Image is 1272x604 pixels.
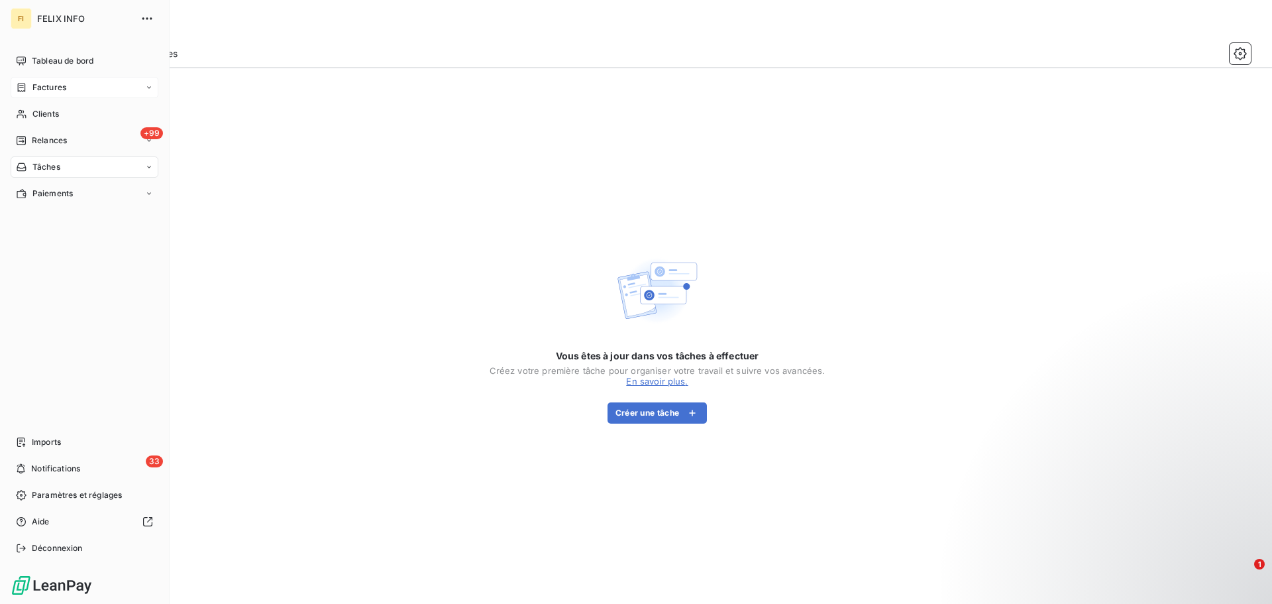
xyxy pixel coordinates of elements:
[11,156,158,178] a: Tâches
[11,130,158,151] a: +99Relances
[32,489,122,501] span: Paramètres et réglages
[11,8,32,29] div: FI
[608,402,708,424] button: Créer une tâche
[32,135,67,147] span: Relances
[11,485,158,506] a: Paramètres et réglages
[146,455,163,467] span: 33
[556,349,759,363] span: Vous êtes à jour dans vos tâches à effectuer
[615,249,700,333] img: Empty state
[32,161,60,173] span: Tâches
[11,511,158,532] a: Aide
[37,13,132,24] span: FELIX INFO
[140,127,163,139] span: +99
[32,82,66,93] span: Factures
[32,542,83,554] span: Déconnexion
[11,50,158,72] a: Tableau de bord
[32,55,93,67] span: Tableau de bord
[11,432,158,453] a: Imports
[1254,559,1265,570] span: 1
[32,436,61,448] span: Imports
[31,463,80,475] span: Notifications
[32,516,50,528] span: Aide
[11,77,158,98] a: Factures
[1007,475,1272,568] iframe: Intercom notifications message
[11,103,158,125] a: Clients
[11,183,158,204] a: Paiements
[32,188,73,200] span: Paiements
[626,376,688,387] a: En savoir plus.
[1227,559,1259,591] iframe: Intercom live chat
[32,108,59,120] span: Clients
[11,575,93,596] img: Logo LeanPay
[490,365,825,376] div: Créez votre première tâche pour organiser votre travail et suivre vos avancées.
